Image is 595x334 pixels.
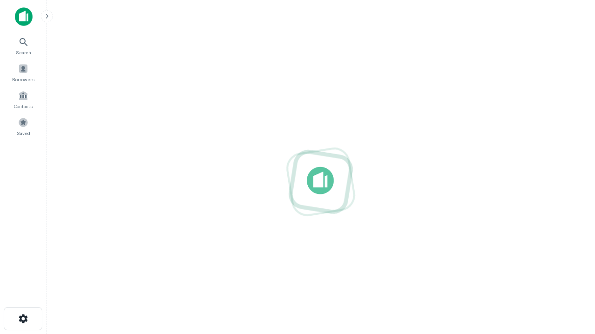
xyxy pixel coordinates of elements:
[17,129,30,137] span: Saved
[14,103,33,110] span: Contacts
[3,60,44,85] a: Borrowers
[15,7,33,26] img: capitalize-icon.png
[16,49,31,56] span: Search
[12,76,34,83] span: Borrowers
[3,33,44,58] a: Search
[3,114,44,139] a: Saved
[549,260,595,304] iframe: Chat Widget
[3,87,44,112] a: Contacts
